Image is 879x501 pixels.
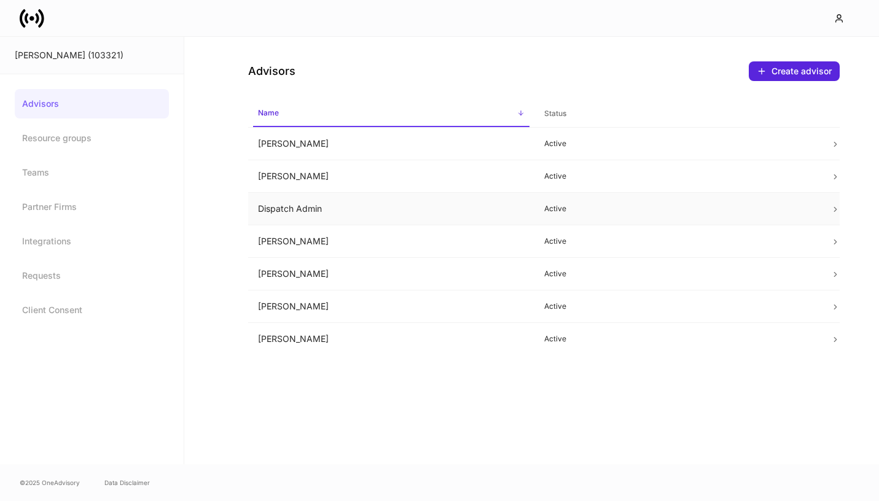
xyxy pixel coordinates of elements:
[258,107,279,118] h6: Name
[248,225,534,258] td: [PERSON_NAME]
[104,478,150,487] a: Data Disclaimer
[749,61,840,81] button: Create advisor
[544,107,566,119] h6: Status
[15,261,169,290] a: Requests
[544,139,811,149] p: Active
[248,160,534,193] td: [PERSON_NAME]
[544,204,811,214] p: Active
[248,64,295,79] h4: Advisors
[253,101,529,127] span: Name
[248,323,534,355] td: [PERSON_NAME]
[15,227,169,256] a: Integrations
[15,123,169,153] a: Resource groups
[544,334,811,344] p: Active
[20,478,80,487] span: © 2025 OneAdvisory
[544,236,811,246] p: Active
[15,295,169,325] a: Client Consent
[539,101,816,126] span: Status
[15,192,169,222] a: Partner Firms
[15,49,169,61] div: [PERSON_NAME] (103321)
[772,65,832,77] div: Create advisor
[544,301,811,311] p: Active
[544,269,811,279] p: Active
[248,128,534,160] td: [PERSON_NAME]
[15,89,169,118] a: Advisors
[544,171,811,181] p: Active
[248,258,534,290] td: [PERSON_NAME]
[248,290,534,323] td: [PERSON_NAME]
[15,158,169,187] a: Teams
[248,193,534,225] td: Dispatch Admin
